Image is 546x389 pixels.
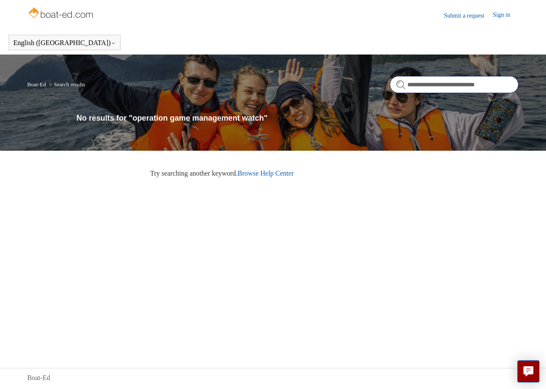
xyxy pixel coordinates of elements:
a: Submit a request [444,11,493,20]
h1: No results for "operation game management watch" [76,112,519,124]
li: Search results [47,81,85,88]
input: Search [390,76,519,93]
a: Boat-Ed [27,81,46,88]
img: Boat-Ed Help Center home page [27,5,96,22]
a: Browse Help Center [238,170,294,177]
li: Boat-Ed [27,81,48,88]
a: Boat-Ed [27,373,50,383]
p: Try searching another keyword. [150,168,519,179]
button: English ([GEOGRAPHIC_DATA]) [13,39,116,47]
a: Sign in [493,10,519,21]
button: Live chat [517,360,540,383]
